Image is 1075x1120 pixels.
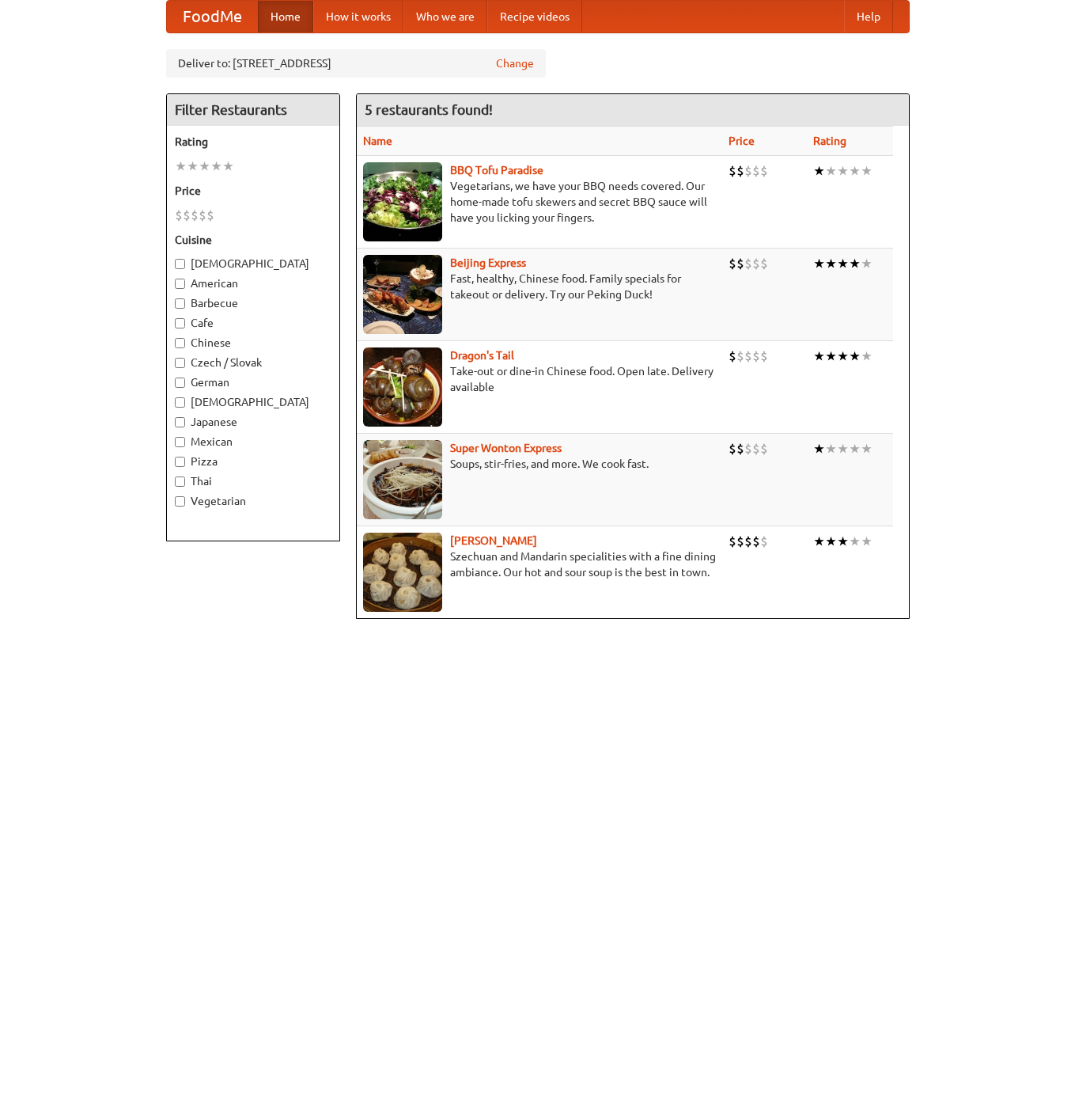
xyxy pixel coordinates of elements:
[167,94,339,126] h4: Filter Restaurants
[175,457,185,467] input: Pizza
[166,49,546,78] div: Deliver to: [STREET_ADDRESS]
[175,437,185,447] input: Mexican
[363,440,442,519] img: superwonton.jpg
[736,162,744,180] li: $
[199,158,210,175] li: ★
[450,349,514,362] a: Dragon's Tail
[363,456,717,472] p: Soups, stir-fries, and more. We cook fast.
[752,347,760,365] li: $
[363,178,717,226] p: Vegetarians, we have your BBQ needs covered. Our home-made tofu skewers and secret BBQ sauce will...
[175,496,185,507] input: Vegetarian
[813,162,825,180] li: ★
[363,347,442,427] img: dragon.jpg
[363,135,392,147] a: Name
[175,256,331,271] label: [DEMOGRAPHIC_DATA]
[175,374,331,390] label: German
[175,338,185,348] input: Chinese
[744,255,752,272] li: $
[175,275,331,291] label: American
[752,255,760,272] li: $
[825,255,837,272] li: ★
[167,1,258,32] a: FoodMe
[729,533,736,550] li: $
[736,255,744,272] li: $
[729,135,755,147] a: Price
[258,1,313,32] a: Home
[813,255,825,272] li: ★
[450,534,537,547] a: [PERSON_NAME]
[861,162,872,180] li: ★
[813,440,825,457] li: ★
[175,358,185,368] input: Czech / Slovak
[210,158,222,175] li: ★
[729,440,736,457] li: $
[206,207,214,224] li: $
[496,55,534,71] a: Change
[760,347,768,365] li: $
[183,207,191,224] li: $
[849,440,861,457] li: ★
[175,493,331,509] label: Vegetarian
[175,134,331,150] h5: Rating
[363,549,717,580] p: Szechuan and Mandarin specialities with a fine dining ambiance. Our hot and sour soup is the best...
[175,397,185,408] input: [DEMOGRAPHIC_DATA]
[813,533,825,550] li: ★
[729,255,736,272] li: $
[175,394,331,410] label: [DEMOGRAPHIC_DATA]
[825,347,837,365] li: ★
[487,1,582,32] a: Recipe videos
[760,162,768,180] li: $
[744,533,752,550] li: $
[825,440,837,457] li: ★
[736,347,744,365] li: $
[837,255,849,272] li: ★
[403,1,487,32] a: Who we are
[175,355,331,370] label: Czech / Slovak
[760,440,768,457] li: $
[760,255,768,272] li: $
[450,256,526,269] a: Beijing Express
[175,232,331,248] h5: Cuisine
[365,102,493,117] ng-pluralize: 5 restaurants found!
[450,164,543,177] a: BBQ Tofu Paradise
[450,442,562,454] a: Super Wonton Express
[736,440,744,457] li: $
[752,533,760,550] li: $
[837,347,849,365] li: ★
[825,533,837,550] li: ★
[175,295,331,311] label: Barbecue
[191,207,199,224] li: $
[861,533,872,550] li: ★
[187,158,199,175] li: ★
[729,347,736,365] li: $
[175,335,331,351] label: Chinese
[175,318,185,328] input: Cafe
[175,298,185,309] input: Barbecue
[175,158,187,175] li: ★
[175,207,183,224] li: $
[861,440,872,457] li: ★
[363,255,442,334] img: beijing.jpg
[825,162,837,180] li: ★
[837,440,849,457] li: ★
[175,259,185,269] input: [DEMOGRAPHIC_DATA]
[175,378,185,388] input: German
[175,454,331,469] label: Pizza
[837,533,849,550] li: ★
[175,417,185,427] input: Japanese
[813,135,846,147] a: Rating
[175,315,331,331] label: Cafe
[222,158,234,175] li: ★
[813,347,825,365] li: ★
[837,162,849,180] li: ★
[363,363,717,395] p: Take-out or dine-in Chinese food. Open late. Delivery available
[729,162,736,180] li: $
[844,1,893,32] a: Help
[744,162,752,180] li: $
[849,347,861,365] li: ★
[313,1,403,32] a: How it works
